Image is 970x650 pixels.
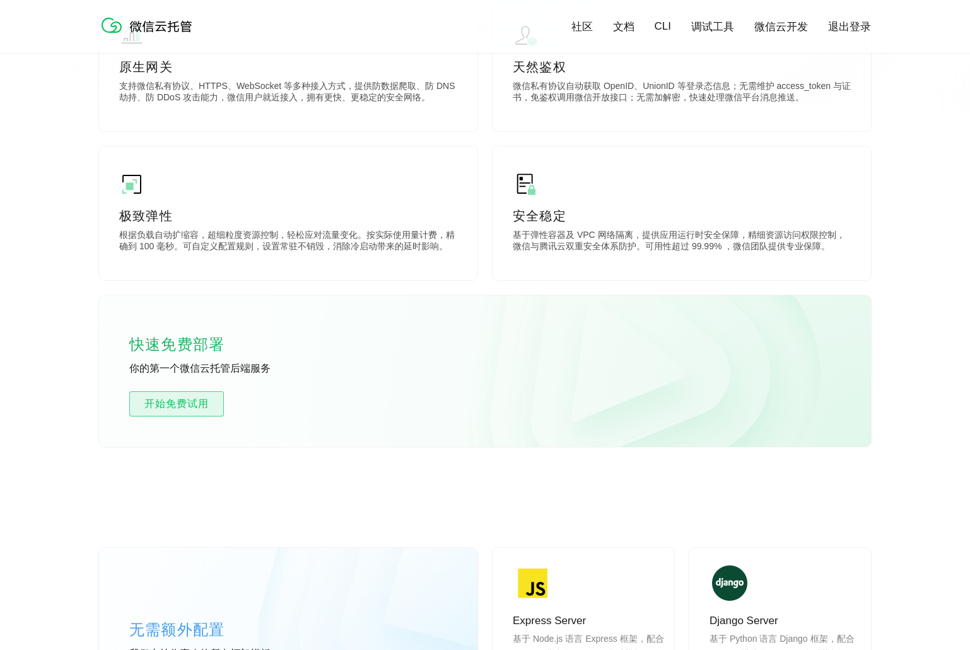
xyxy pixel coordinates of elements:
[754,20,808,34] a: 微信云开发
[513,207,851,225] p: 安全稳定
[691,20,734,34] a: 调试工具
[513,58,851,76] p: 天然鉴权
[655,20,671,33] a: CLI
[129,332,255,357] p: 快速免费部署
[129,617,318,642] p: 无需额外配置
[99,13,200,38] img: 微信云托管
[119,58,457,76] p: 原生网关
[129,362,318,376] p: 你的第一个微信云托管后端服务
[513,613,664,629] p: Express Server
[513,81,851,106] p: 微信私有协议自动获取 OpenID、UnionID 等登录态信息；无需维护 access_token 与证书，免鉴权调用微信开放接口；无需加解密，快速处理微信平台消息推送。
[513,230,851,255] p: 基于弹性容器及 VPC 网络隔离，提供应用运行时安全保障，精细资源访问权限控制，微信与腾讯云双重安全体系防护。可用性超过 99.99% ，微信团队提供专业保障。
[828,20,871,34] a: 退出登录
[99,29,200,40] a: 微信云托管
[710,613,861,629] p: Django Server
[119,207,457,225] p: 极致弹性
[613,20,634,34] a: 文档
[130,396,223,411] span: 开始免费试用
[571,20,593,34] a: 社区
[119,81,457,106] p: 支持微信私有协议、HTTPS、WebSocket 等多种接入方式，提供防数据爬取、防 DNS 劫持、防 DDoS 攻击能力，微信用户就近接入，拥有更快、更稳定的安全网络。
[119,230,457,255] p: 根据负载自动扩缩容，超细粒度资源控制，轻松应对流量变化。按实际使用量计费，精确到 100 毫秒。可自定义配置规则，设置常驻不销毁，消除冷启动带来的延时影响。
